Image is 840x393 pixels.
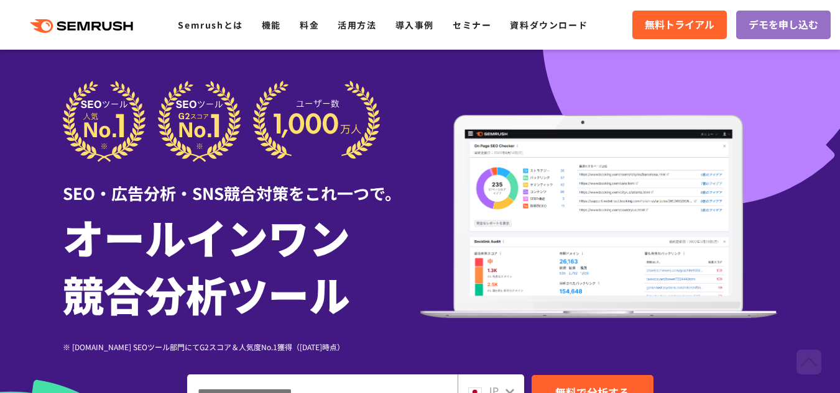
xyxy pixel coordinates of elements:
[338,19,376,31] a: 活用方法
[262,19,281,31] a: 機能
[749,17,818,33] span: デモを申し込む
[453,19,491,31] a: セミナー
[63,208,420,322] h1: オールインワン 競合分析ツール
[178,19,242,31] a: Semrushとは
[510,19,588,31] a: 資料ダウンロード
[63,162,420,205] div: SEO・広告分析・SNS競合対策をこれ一つで。
[300,19,319,31] a: 料金
[395,19,434,31] a: 導入事例
[632,11,727,39] a: 無料トライアル
[63,341,420,353] div: ※ [DOMAIN_NAME] SEOツール部門にてG2スコア＆人気度No.1獲得（[DATE]時点）
[645,17,714,33] span: 無料トライアル
[736,11,831,39] a: デモを申し込む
